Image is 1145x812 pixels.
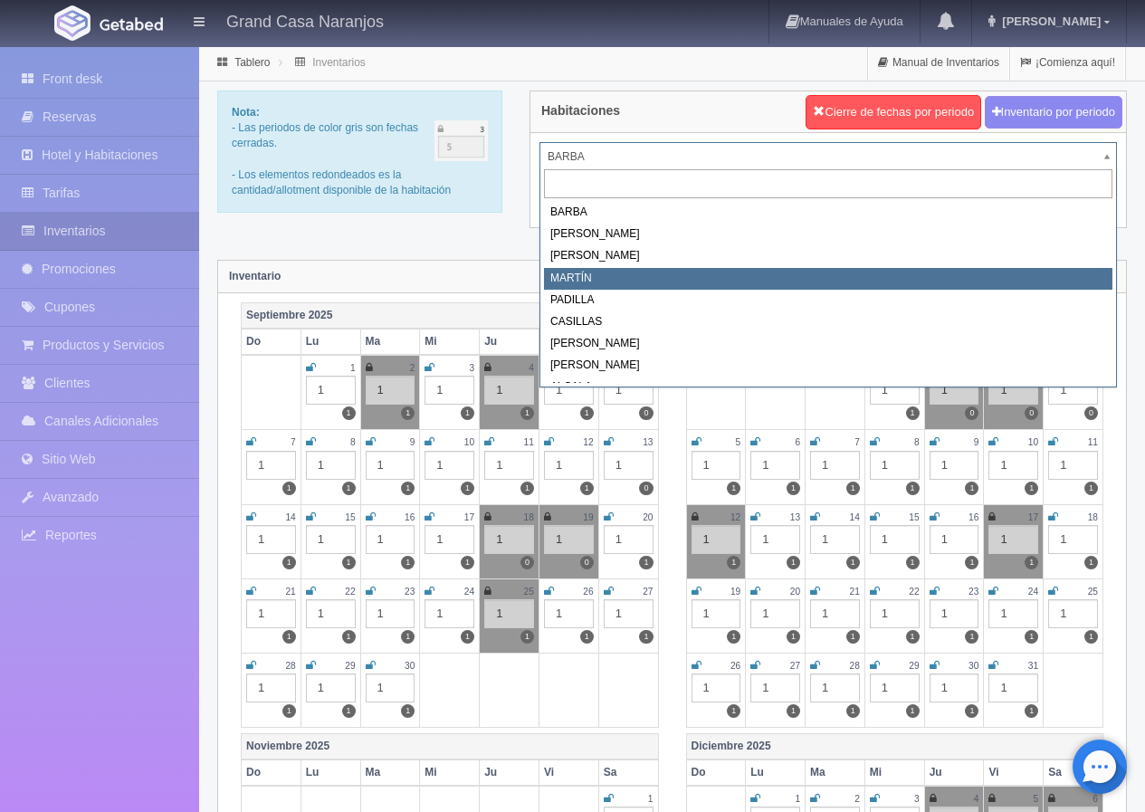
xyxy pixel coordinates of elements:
[544,377,1112,398] div: ALCALA
[544,311,1112,333] div: CASILLAS
[544,224,1112,245] div: [PERSON_NAME]
[544,245,1112,267] div: [PERSON_NAME]
[544,290,1112,311] div: PADILLA
[544,333,1112,355] div: [PERSON_NAME]
[544,268,1112,290] div: MARTÍN
[544,202,1112,224] div: BARBA
[544,355,1112,377] div: [PERSON_NAME]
